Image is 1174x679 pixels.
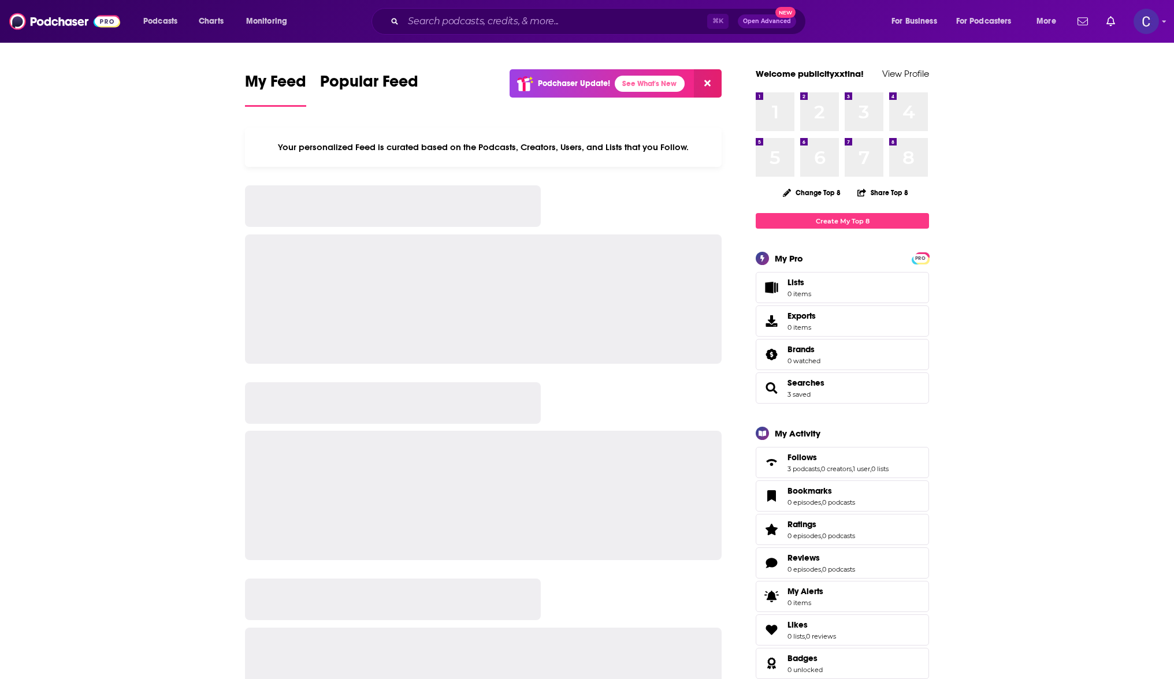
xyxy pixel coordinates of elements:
[787,290,811,298] span: 0 items
[382,8,817,35] div: Search podcasts, credits, & more...
[820,465,821,473] span: ,
[756,581,929,612] a: My Alerts
[857,181,909,204] button: Share Top 8
[756,372,929,404] span: Searches
[320,72,418,107] a: Popular Feed
[787,599,823,607] span: 0 items
[787,311,816,321] span: Exports
[787,532,821,540] a: 0 episodes
[822,532,855,540] a: 0 podcasts
[882,68,929,79] a: View Profile
[821,532,822,540] span: ,
[787,357,820,365] a: 0 watched
[760,655,783,671] a: Badges
[787,344,815,355] span: Brands
[760,346,783,363] a: Brands
[821,465,852,473] a: 0 creators
[775,7,796,18] span: New
[760,588,783,605] span: My Alerts
[743,18,791,24] span: Open Advanced
[9,10,120,32] img: Podchaser - Follow, Share and Rate Podcasts
[787,553,855,563] a: Reviews
[949,12,1028,31] button: open menu
[760,488,783,504] a: Bookmarks
[821,565,822,573] span: ,
[238,12,302,31] button: open menu
[760,313,783,329] span: Exports
[1134,9,1159,34] img: User Profile
[787,653,823,663] a: Badges
[756,305,929,337] a: Exports
[913,254,927,263] span: PRO
[787,390,811,398] a: 3 saved
[1134,9,1159,34] button: Show profile menu
[787,344,820,355] a: Brands
[787,452,817,462] span: Follows
[245,128,722,167] div: Your personalized Feed is curated based on the Podcasts, Creators, Users, and Lists that you Follow.
[760,454,783,471] a: Follows
[738,14,796,28] button: Open AdvancedNew
[776,185,848,200] button: Change Top 8
[787,277,811,288] span: Lists
[787,653,818,663] span: Badges
[787,519,816,529] span: Ratings
[320,72,418,98] span: Popular Feed
[756,68,864,79] a: Welcome publicityxxtina!
[756,648,929,679] span: Badges
[787,666,823,674] a: 0 unlocked
[756,547,929,579] span: Reviews
[806,632,836,640] a: 0 reviews
[756,447,929,478] span: Follows
[760,521,783,538] a: Ratings
[871,465,889,473] a: 0 lists
[913,253,927,262] a: PRO
[245,72,306,107] a: My Feed
[787,323,816,331] span: 0 items
[199,13,224,29] span: Charts
[756,480,929,512] span: Bookmarks
[787,378,824,388] a: Searches
[756,339,929,370] span: Brands
[1036,13,1056,29] span: More
[822,498,855,506] a: 0 podcasts
[246,13,287,29] span: Monitoring
[191,12,231,31] a: Charts
[756,272,929,303] a: Lists
[787,498,821,506] a: 0 episodes
[787,452,889,462] a: Follows
[775,253,803,264] div: My Pro
[787,486,832,496] span: Bookmarks
[853,465,870,473] a: 1 user
[870,465,871,473] span: ,
[787,486,855,496] a: Bookmarks
[760,380,783,396] a: Searches
[760,279,783,296] span: Lists
[760,622,783,638] a: Likes
[787,465,820,473] a: 3 podcasts
[538,79,610,88] p: Podchaser Update!
[1073,12,1093,31] a: Show notifications dropdown
[891,13,937,29] span: For Business
[822,565,855,573] a: 0 podcasts
[787,586,823,596] span: My Alerts
[787,620,808,630] span: Likes
[756,514,929,545] span: Ratings
[1102,12,1120,31] a: Show notifications dropdown
[775,428,820,439] div: My Activity
[821,498,822,506] span: ,
[707,14,729,29] span: ⌘ K
[1028,12,1071,31] button: open menu
[135,12,192,31] button: open menu
[787,632,805,640] a: 0 lists
[756,614,929,646] span: Likes
[1134,9,1159,34] span: Logged in as publicityxxtina
[956,13,1012,29] span: For Podcasters
[805,632,806,640] span: ,
[245,72,306,98] span: My Feed
[883,12,952,31] button: open menu
[615,76,685,92] a: See What's New
[403,12,707,31] input: Search podcasts, credits, & more...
